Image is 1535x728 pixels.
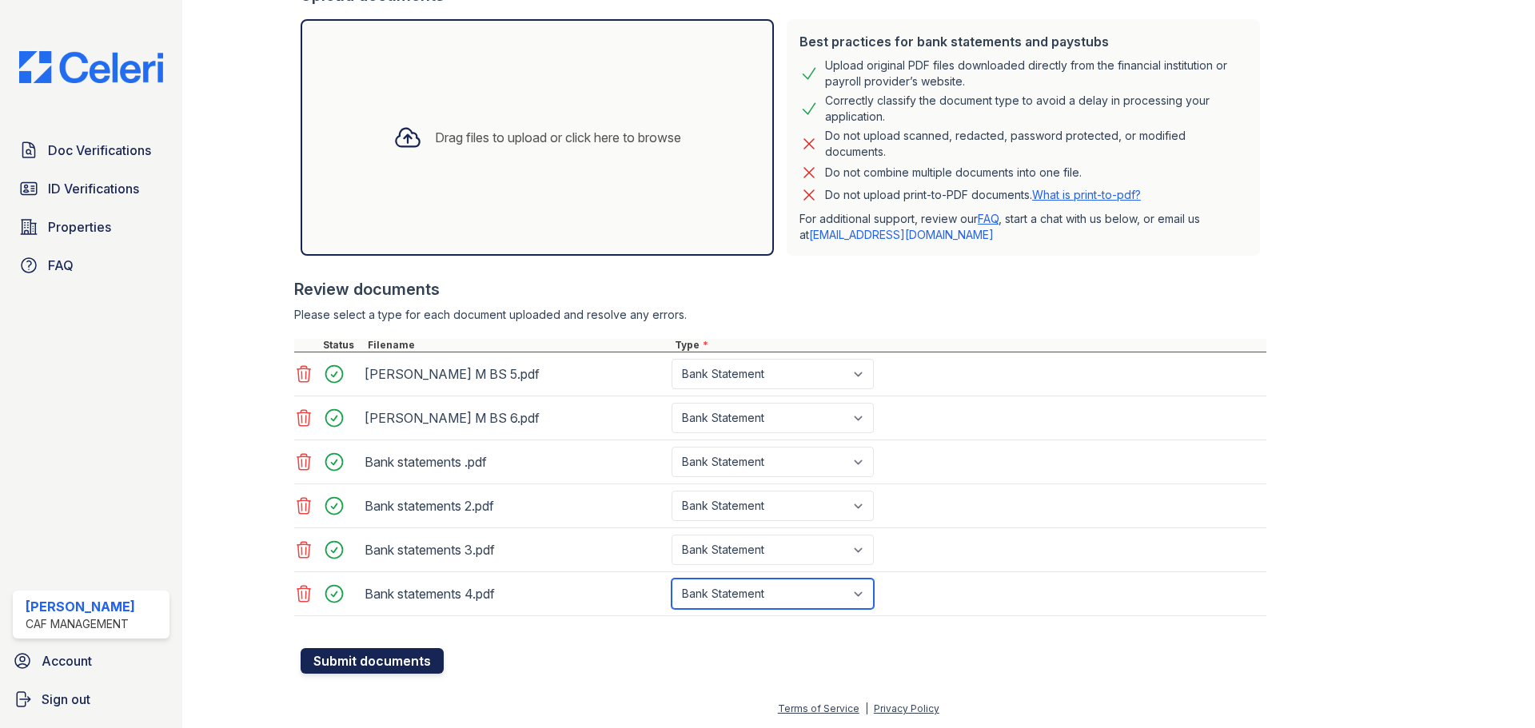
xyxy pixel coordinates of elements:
[1032,188,1141,201] a: What is print-to-pdf?
[294,307,1266,323] div: Please select a type for each document uploaded and resolve any errors.
[6,645,176,677] a: Account
[365,537,665,563] div: Bank statements 3.pdf
[320,339,365,352] div: Status
[825,187,1141,203] p: Do not upload print-to-PDF documents.
[48,256,74,275] span: FAQ
[48,179,139,198] span: ID Verifications
[13,173,169,205] a: ID Verifications
[365,339,672,352] div: Filename
[809,228,994,241] a: [EMAIL_ADDRESS][DOMAIN_NAME]
[435,128,681,147] div: Drag files to upload or click here to browse
[825,128,1247,160] div: Do not upload scanned, redacted, password protected, or modified documents.
[365,493,665,519] div: Bank statements 2.pdf
[42,651,92,670] span: Account
[778,702,859,714] a: Terms of Service
[799,211,1247,243] p: For additional support, review our , start a chat with us below, or email us at
[825,163,1082,182] div: Do not combine multiple documents into one file.
[365,581,665,607] div: Bank statements 4.pdf
[26,597,135,616] div: [PERSON_NAME]
[48,141,151,160] span: Doc Verifications
[978,212,999,225] a: FAQ
[6,51,176,83] img: CE_Logo_Blue-a8612792a0a2168367f1c8372b55b34899dd931a85d93a1a3d3e32e68fde9ad4.png
[365,405,665,431] div: [PERSON_NAME] M BS 6.pdf
[799,32,1247,51] div: Best practices for bank statements and paystubs
[13,211,169,243] a: Properties
[865,702,868,714] div: |
[874,702,939,714] a: Privacy Policy
[301,648,444,674] button: Submit documents
[26,616,135,632] div: CAF Management
[42,690,90,709] span: Sign out
[13,249,169,281] a: FAQ
[365,361,665,387] div: [PERSON_NAME] M BS 5.pdf
[13,134,169,166] a: Doc Verifications
[48,217,111,237] span: Properties
[825,93,1247,125] div: Correctly classify the document type to avoid a delay in processing your application.
[6,683,176,715] a: Sign out
[365,449,665,475] div: Bank statements .pdf
[294,278,1266,300] div: Review documents
[672,339,1266,352] div: Type
[825,58,1247,90] div: Upload original PDF files downloaded directly from the financial institution or payroll provider’...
